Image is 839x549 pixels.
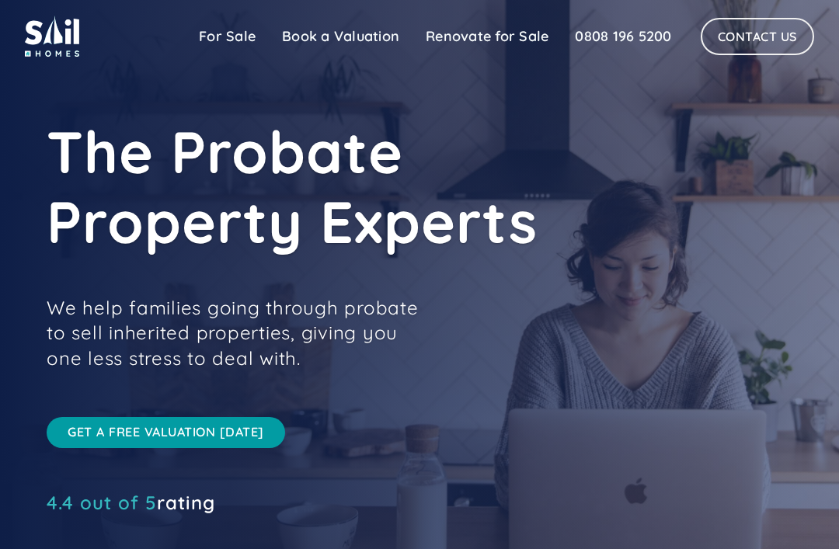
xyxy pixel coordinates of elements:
[47,491,157,514] span: 4.4 out of 5
[25,16,79,57] img: sail home logo
[47,518,280,537] iframe: Customer reviews powered by Trustpilot
[562,21,684,52] a: 0808 196 5200
[413,21,562,52] a: Renovate for Sale
[47,417,285,447] a: Get a free valuation [DATE]
[269,21,413,52] a: Book a Valuation
[47,495,215,510] a: 4.4 out of 5rating
[186,21,269,52] a: For Sale
[701,18,814,55] a: Contact Us
[47,295,435,370] p: We help families going through probate to sell inherited properties, giving you one less stress t...
[47,116,681,256] h1: The Probate Property Experts
[47,495,215,510] div: rating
